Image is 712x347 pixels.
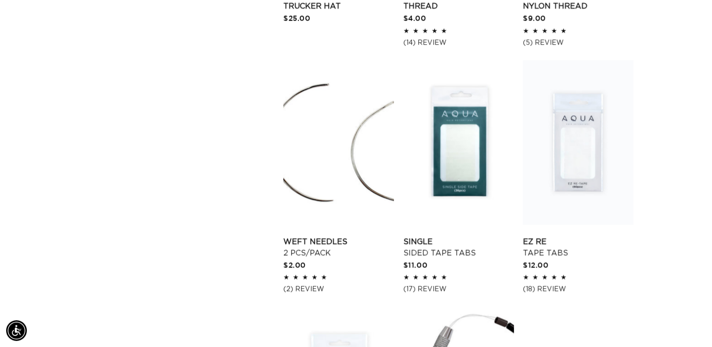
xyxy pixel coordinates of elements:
a: Single Sided Tape Tabs [403,236,514,259]
a: Trucker Hat [283,0,394,12]
a: Weft Needles 2 pcs/pack [283,236,394,259]
iframe: Chat Widget [665,302,712,347]
a: Nylon Thread [523,0,633,12]
a: EZ Re Tape Tabs [523,236,633,259]
div: Accessibility Menu [6,320,27,341]
a: Thread [403,0,514,12]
